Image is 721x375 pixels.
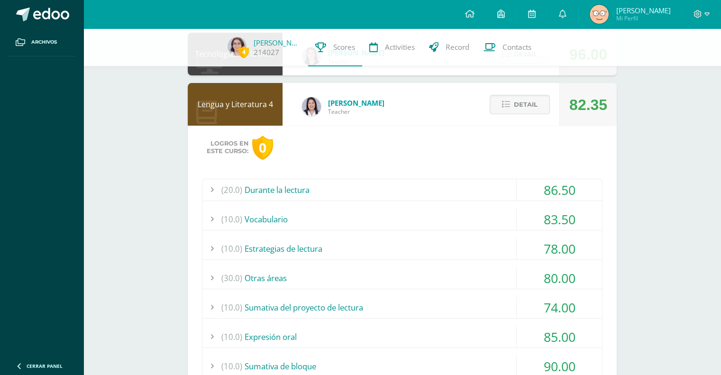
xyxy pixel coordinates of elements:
[202,238,602,259] div: Estrategias de lectura
[252,136,273,160] div: 0
[202,267,602,289] div: Otras áreas
[254,38,301,47] a: [PERSON_NAME]
[202,209,602,230] div: Vocabulario
[8,28,76,56] a: Archivos
[207,140,248,155] span: Logros en este curso:
[328,98,384,108] span: [PERSON_NAME]
[221,297,242,318] span: (10.0)
[590,5,609,24] img: d9c7b72a65e1800de1590e9465332ea1.png
[517,326,602,348] div: 85.00
[221,238,242,259] span: (10.0)
[202,326,602,348] div: Expresión oral
[446,42,469,52] span: Record
[385,42,415,52] span: Activities
[502,42,531,52] span: Contacts
[221,326,242,348] span: (10.0)
[333,42,355,52] span: Scores
[202,179,602,201] div: Durante la lectura
[27,363,63,369] span: Cerrar panel
[202,297,602,318] div: Sumativa del proyecto de lectura
[517,179,602,201] div: 86.50
[517,297,602,318] div: 74.00
[422,28,476,66] a: Record
[490,95,550,114] button: Detail
[476,28,538,66] a: Contacts
[514,96,538,113] span: Detail
[31,38,57,46] span: Archivos
[362,28,422,66] a: Activities
[569,83,607,126] div: 82.35
[328,108,384,116] span: Teacher
[238,46,249,58] span: 4
[616,14,670,22] span: Mi Perfil
[517,209,602,230] div: 83.50
[302,97,321,116] img: fd1196377973db38ffd7ffd912a4bf7e.png
[616,6,670,15] span: [PERSON_NAME]
[517,267,602,289] div: 80.00
[308,28,362,66] a: Scores
[221,179,242,201] span: (20.0)
[228,37,246,56] img: 372ebae3c718c81d39b48c56e3aaf3f2.png
[221,267,242,289] span: (30.0)
[517,238,602,259] div: 78.00
[221,209,242,230] span: (10.0)
[254,47,279,57] a: 214027
[188,83,283,126] div: Lengua y Literatura 4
